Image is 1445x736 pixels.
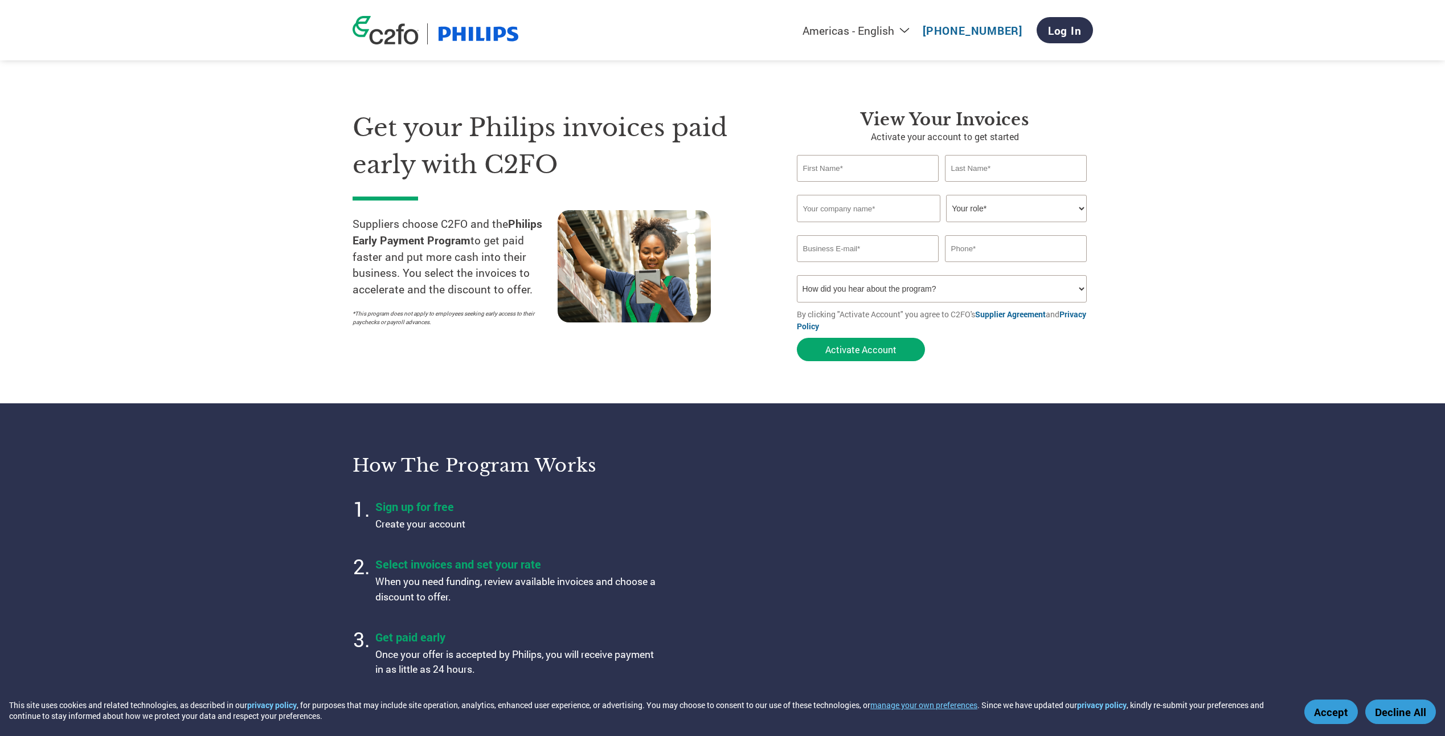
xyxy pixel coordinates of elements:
button: Decline All [1365,700,1436,724]
div: This site uses cookies and related technologies, as described in our , for purposes that may incl... [9,700,1288,721]
input: Last Name* [945,155,1087,182]
button: manage your own preferences [870,700,977,710]
h3: View Your Invoices [797,109,1093,130]
input: Your company name* [797,195,940,222]
a: privacy policy [1077,700,1127,710]
div: Inavlid Email Address [797,263,939,271]
a: [PHONE_NUMBER] [923,23,1022,38]
p: By clicking "Activate Account" you agree to C2FO's and [797,308,1093,332]
input: Invalid Email format [797,235,939,262]
p: Suppliers choose C2FO and the to get paid faster and put more cash into their business. You selec... [353,216,558,298]
input: First Name* [797,155,939,182]
input: Phone* [945,235,1087,262]
img: supply chain worker [558,210,711,322]
h4: Select invoices and set your rate [375,557,660,571]
button: Activate Account [797,338,925,361]
button: Accept [1304,700,1358,724]
a: Supplier Agreement [975,309,1046,320]
p: Activate your account to get started [797,130,1093,144]
p: Once your offer is accepted by Philips, you will receive payment in as little as 24 hours. [375,647,660,677]
h4: Sign up for free [375,499,660,514]
div: Invalid last name or last name is too long [945,183,1087,190]
h1: Get your Philips invoices paid early with C2FO [353,109,763,183]
div: Invalid company name or company name is too long [797,223,1087,231]
a: privacy policy [247,700,297,710]
p: Create your account [375,517,660,531]
a: Log In [1037,17,1093,43]
p: *This program does not apply to employees seeking early access to their paychecks or payroll adva... [353,309,546,326]
strong: Philips Early Payment Program [353,216,542,247]
h3: How the program works [353,454,709,477]
img: Philips [436,23,521,44]
img: c2fo logo [353,16,419,44]
p: When you need funding, review available invoices and choose a discount to offer. [375,574,660,604]
div: Inavlid Phone Number [945,263,1087,271]
a: Privacy Policy [797,309,1086,332]
div: Invalid first name or first name is too long [797,183,939,190]
select: Title/Role [946,195,1087,222]
h4: Get paid early [375,629,660,644]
